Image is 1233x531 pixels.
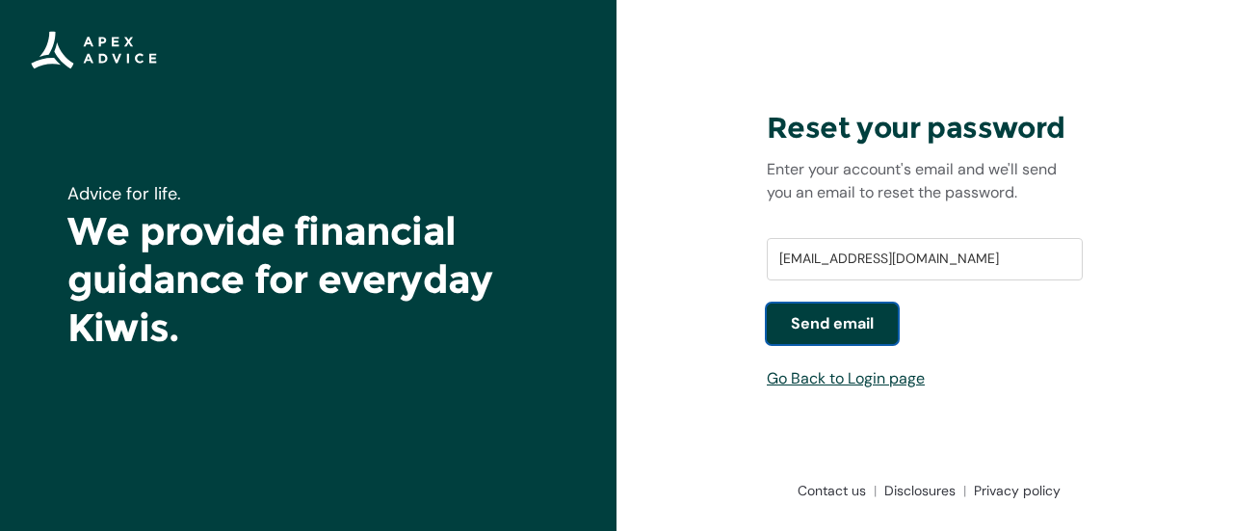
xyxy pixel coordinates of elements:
a: Privacy policy [966,481,1061,500]
span: Advice for life. [67,182,181,205]
span: Send email [791,312,874,335]
a: Disclosures [877,481,966,500]
a: Contact us [790,481,877,500]
h1: We provide financial guidance for everyday Kiwis. [67,207,549,352]
a: Go Back to Login page [767,368,925,388]
input: Username [767,238,1083,280]
img: Apex Advice Group [31,31,157,69]
p: Enter your account's email and we'll send you an email to reset the password. [767,158,1083,204]
h3: Reset your password [767,110,1083,146]
button: Send email [767,304,898,344]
